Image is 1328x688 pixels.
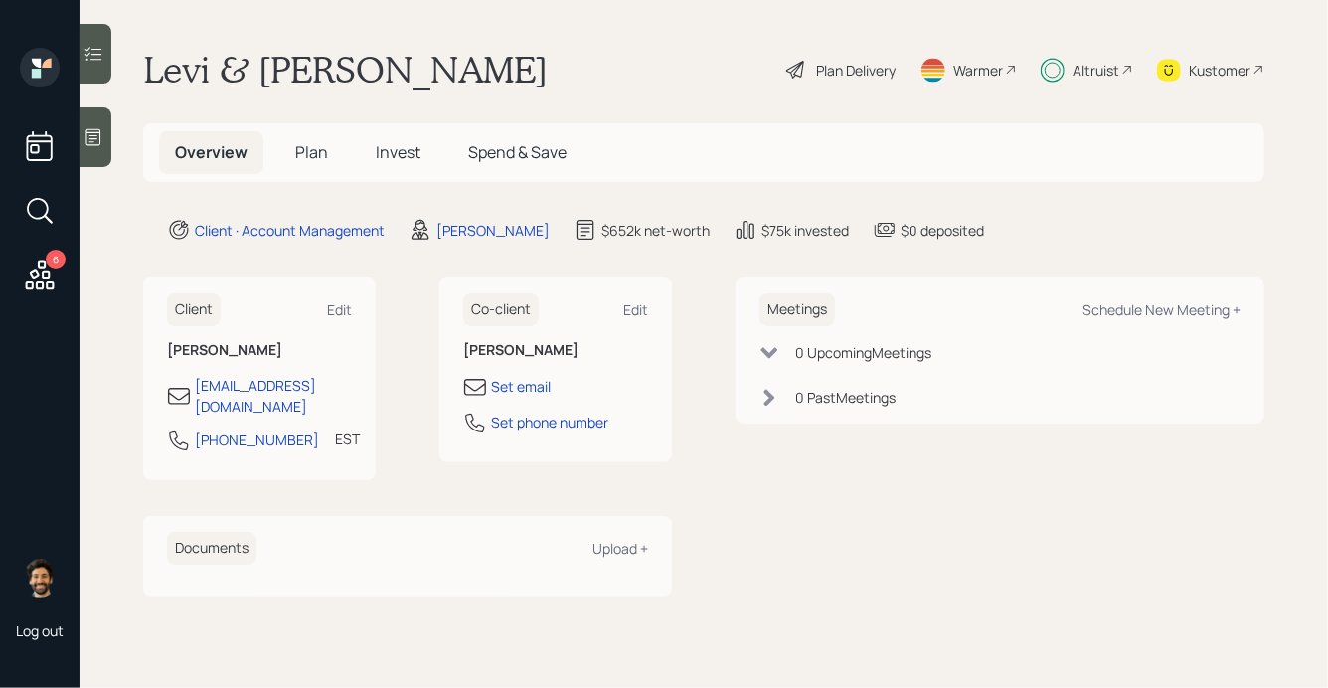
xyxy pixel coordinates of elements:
[175,141,248,163] span: Overview
[592,539,648,558] div: Upload +
[376,141,420,163] span: Invest
[463,342,648,359] h6: [PERSON_NAME]
[327,300,352,319] div: Edit
[1082,300,1241,319] div: Schedule New Meeting +
[623,300,648,319] div: Edit
[195,375,352,417] div: [EMAIL_ADDRESS][DOMAIN_NAME]
[16,621,64,640] div: Log out
[795,387,896,408] div: 0 Past Meeting s
[1073,60,1119,81] div: Altruist
[816,60,896,81] div: Plan Delivery
[1189,60,1250,81] div: Kustomer
[195,430,319,450] div: [PHONE_NUMBER]
[601,220,710,241] div: $652k net-worth
[491,412,608,432] div: Set phone number
[195,220,385,241] div: Client · Account Management
[761,220,849,241] div: $75k invested
[901,220,984,241] div: $0 deposited
[463,293,539,326] h6: Co-client
[143,48,548,91] h1: Levi & [PERSON_NAME]
[953,60,1003,81] div: Warmer
[436,220,550,241] div: [PERSON_NAME]
[795,342,931,363] div: 0 Upcoming Meeting s
[167,532,256,565] h6: Documents
[468,141,567,163] span: Spend & Save
[759,293,835,326] h6: Meetings
[167,342,352,359] h6: [PERSON_NAME]
[295,141,328,163] span: Plan
[46,250,66,269] div: 6
[491,376,551,397] div: Set email
[20,558,60,598] img: eric-schwartz-headshot.png
[335,429,360,449] div: EST
[167,293,221,326] h6: Client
